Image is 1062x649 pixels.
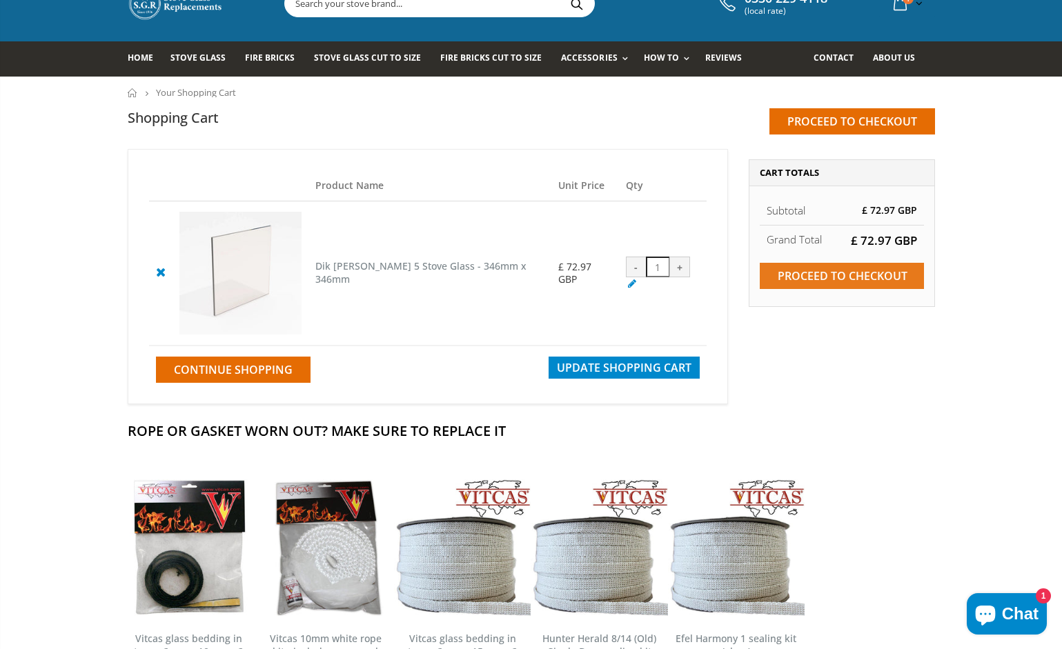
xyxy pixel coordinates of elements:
[394,479,531,616] img: Vitcas stove glass bedding in tape
[873,41,925,77] a: About us
[963,593,1051,638] inbox-online-store-chat: Shopify online store chat
[170,41,236,77] a: Stove Glass
[440,52,542,63] span: Fire Bricks Cut To Size
[644,52,679,63] span: How To
[862,203,917,217] span: £ 72.97 GBP
[745,6,827,16] span: (local rate)
[558,260,591,286] span: £ 72.97 GBP
[814,41,864,77] a: Contact
[705,52,742,63] span: Reviews
[174,362,293,377] span: Continue Shopping
[128,108,219,127] h1: Shopping Cart
[245,52,295,63] span: Fire Bricks
[245,41,305,77] a: Fire Bricks
[561,41,634,77] a: Accessories
[626,257,647,277] div: -
[128,52,153,63] span: Home
[128,88,138,97] a: Home
[170,52,226,63] span: Stove Glass
[121,479,257,616] img: Vitcas stove glass bedding in tape
[669,257,690,277] div: +
[549,357,700,379] button: Update Shopping Cart
[760,263,924,289] input: Proceed to checkout
[644,41,696,77] a: How To
[551,170,619,201] th: Unit Price
[760,166,819,179] span: Cart Totals
[767,203,805,217] span: Subtotal
[561,52,617,63] span: Accessories
[128,421,935,440] h2: Rope Or Gasket Worn Out? Make Sure To Replace It
[156,357,311,383] a: Continue Shopping
[179,212,302,334] img: Dik Geurts Ivar 5 Stove Glass - 346mm x 346mm
[668,479,805,616] img: Vitcas stove glass bedding in tape
[557,360,691,375] span: Update Shopping Cart
[531,479,667,616] img: Vitcas stove glass bedding in tape
[619,170,707,201] th: Qty
[314,41,431,77] a: Stove Glass Cut To Size
[814,52,854,63] span: Contact
[873,52,915,63] span: About us
[314,52,421,63] span: Stove Glass Cut To Size
[440,41,552,77] a: Fire Bricks Cut To Size
[851,232,917,248] span: £ 72.97 GBP
[767,232,822,246] strong: Grand Total
[156,86,236,99] span: Your Shopping Cart
[315,259,527,286] a: Dik [PERSON_NAME] 5 Stove Glass - 346mm x 346mm
[705,41,752,77] a: Reviews
[257,479,394,616] img: Vitcas white rope, glue and gloves kit 10mm
[308,170,551,201] th: Product Name
[128,41,164,77] a: Home
[769,108,935,134] input: Proceed to checkout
